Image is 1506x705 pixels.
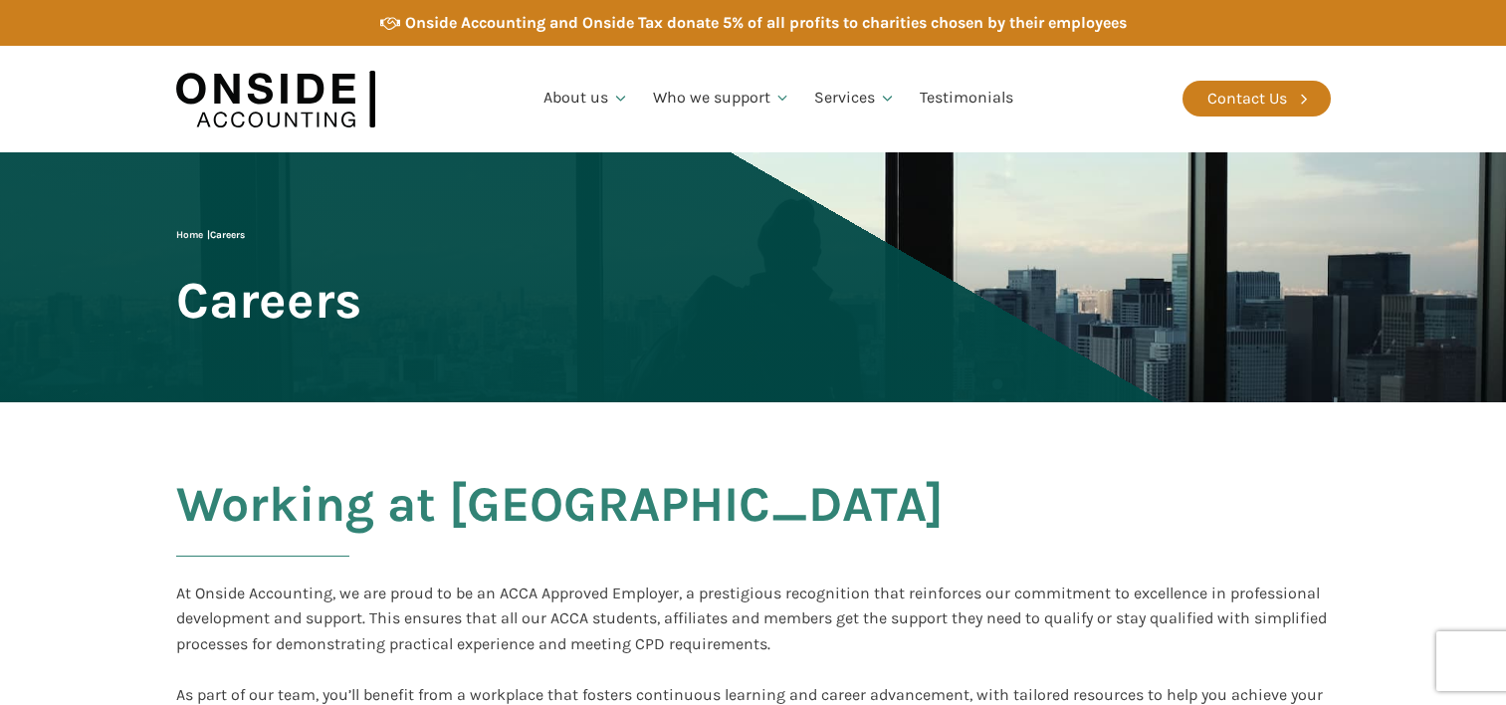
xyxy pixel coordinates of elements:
[210,229,245,241] span: Careers
[176,229,245,241] span: |
[1207,86,1287,112] div: Contact Us
[176,61,375,137] img: Onside Accounting
[176,273,361,328] span: Careers
[532,65,641,132] a: About us
[802,65,908,132] a: Services
[405,10,1127,36] div: Onside Accounting and Onside Tax donate 5% of all profits to charities chosen by their employees
[176,477,944,581] h2: Working at [GEOGRAPHIC_DATA]
[641,65,803,132] a: Who we support
[176,229,203,241] a: Home
[908,65,1025,132] a: Testimonials
[1183,81,1331,117] a: Contact Us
